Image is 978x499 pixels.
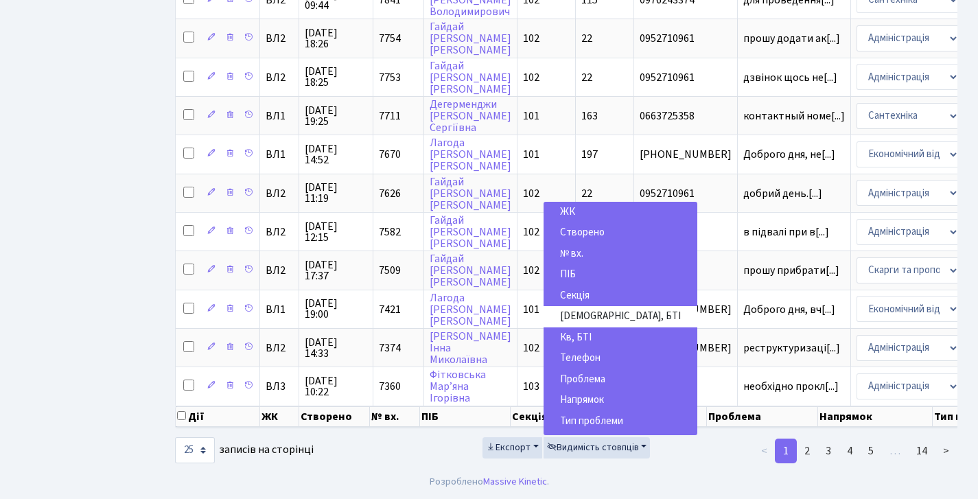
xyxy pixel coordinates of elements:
[430,367,486,406] a: ФітковськаМар’янаІгорівна
[266,343,293,353] span: ВЛ2
[581,186,592,201] span: 22
[560,309,681,323] span: [DEMOGRAPHIC_DATA], БТІ
[560,372,605,386] span: Проблема
[305,105,367,127] span: [DATE] 19:25
[305,337,367,359] span: [DATE] 14:33
[379,186,401,201] span: 7626
[560,351,601,365] span: Телефон
[266,149,293,160] span: ВЛ1
[305,27,367,49] span: [DATE] 18:26
[560,414,623,428] span: Тип проблеми
[266,72,293,83] span: ВЛ2
[430,174,511,213] a: Гайдай[PERSON_NAME][PERSON_NAME]
[544,432,697,453] a: Відповідальний
[305,298,367,320] span: [DATE] 19:00
[175,437,215,463] select: записів на сторінці
[560,246,583,261] span: № вх.
[430,58,511,97] a: Гайдай[PERSON_NAME][PERSON_NAME]
[640,111,732,121] span: 0663725358
[483,474,547,489] a: Massive Kinetic
[581,70,592,85] span: 22
[511,406,567,427] th: Секція
[544,202,697,223] a: ЖК
[523,302,539,317] span: 101
[379,379,401,394] span: 7360
[176,406,260,427] th: Дії
[544,327,697,349] a: Кв, БТІ
[544,390,697,411] a: Напрямок
[560,288,590,303] span: Секція
[430,97,511,135] a: Дегерменджи[PERSON_NAME]Сергіївна
[796,439,818,463] a: 2
[560,393,604,407] span: Напрямок
[379,340,401,356] span: 7374
[305,259,367,281] span: [DATE] 17:37
[523,108,539,124] span: 101
[743,186,822,201] span: добрий день.[...]
[379,147,401,162] span: 7670
[430,135,511,174] a: Лагода[PERSON_NAME][PERSON_NAME]
[560,330,592,345] span: Кв, БТІ
[266,265,293,276] span: ВЛ2
[860,439,882,463] a: 5
[523,70,539,85] span: 102
[544,306,697,327] a: [DEMOGRAPHIC_DATA], БТІ
[482,437,542,459] button: Експорт
[430,19,511,58] a: Гайдай[PERSON_NAME][PERSON_NAME]
[266,381,293,392] span: ВЛ3
[707,406,818,427] th: Проблема
[743,147,835,162] span: Доброго дня, не[...]
[523,31,539,46] span: 102
[640,33,732,44] span: 0952710961
[379,70,401,85] span: 7753
[430,251,511,290] a: Гайдай[PERSON_NAME][PERSON_NAME]
[430,474,549,489] div: Розроблено .
[547,441,639,454] span: Видимість стовпців
[935,439,957,463] a: >
[430,213,511,251] a: Гайдай[PERSON_NAME][PERSON_NAME]
[370,406,420,427] th: № вх.
[379,31,401,46] span: 7754
[266,188,293,199] span: ВЛ2
[305,143,367,165] span: [DATE] 14:52
[743,108,845,124] span: контактный номе[...]
[379,108,401,124] span: 7711
[743,70,837,85] span: дзвінок щось не[...]
[839,439,861,463] a: 4
[266,304,293,315] span: ВЛ1
[560,205,575,219] span: ЖК
[560,225,605,240] span: Створено
[743,224,829,240] span: в підвалі при в[...]
[379,302,401,317] span: 7421
[544,437,651,459] button: Видимість стовпців
[544,348,697,369] a: Телефон
[523,186,539,201] span: 102
[305,375,367,397] span: [DATE] 10:22
[544,286,697,307] a: Секція
[260,406,299,427] th: ЖК
[523,263,539,278] span: 102
[743,263,839,278] span: прошу прибрати[...]
[175,437,314,463] label: записів на сторінці
[523,224,539,240] span: 102
[640,149,732,160] span: [PHONE_NUMBER]
[266,33,293,44] span: ВЛ2
[775,439,797,463] a: 1
[743,379,839,394] span: необхідно прокл[...]
[544,369,697,391] a: Проблема
[581,31,592,46] span: 22
[266,111,293,121] span: ВЛ1
[818,406,933,427] th: Напрямок
[817,439,839,463] a: 3
[560,434,631,449] span: Відповідальний
[305,221,367,243] span: [DATE] 12:15
[486,441,531,454] span: Експорт
[743,340,840,356] span: реструктуризаці[...]
[908,439,935,463] a: 14
[523,147,539,162] span: 101
[581,108,598,124] span: 163
[266,227,293,237] span: ВЛ2
[544,244,697,265] a: № вх.
[430,290,511,329] a: Лагода[PERSON_NAME][PERSON_NAME]
[560,267,576,281] span: ПІБ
